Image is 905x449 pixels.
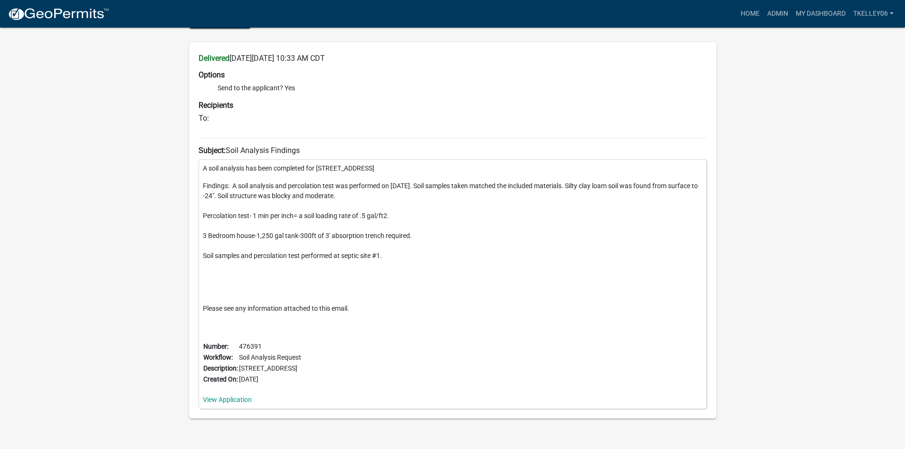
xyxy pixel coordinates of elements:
strong: Options [199,70,225,79]
a: View Application [203,396,252,403]
h6: Soil Analysis Findings [199,146,707,155]
h6: To: [199,114,707,123]
strong: Subject: [199,146,226,155]
b: Workflow: [203,353,233,361]
a: Tkelley06 [849,5,897,23]
a: Home [737,5,763,23]
b: Description: [203,364,238,372]
p: Please see any information attached to this email. [203,304,703,314]
b: Created On: [203,375,238,383]
strong: Delivered [199,54,229,63]
a: My Dashboard [792,5,849,23]
p: Findings: A soil analysis and percolation test was performed on [DATE]. Soil samples taken matche... [203,181,703,261]
td: Soil Analysis Request [238,352,302,363]
li: Send to the applicant? Yes [218,83,707,93]
button: Resend Email [190,11,250,29]
b: Number: [203,343,229,350]
strong: Recipients [199,101,233,110]
p: A soil analysis has been completed for [STREET_ADDRESS] [203,163,703,173]
td: 476391 [238,341,302,352]
td: [DATE] [238,374,302,385]
a: Admin [763,5,792,23]
td: [STREET_ADDRESS] [238,363,302,374]
h6: [DATE][DATE] 10:33 AM CDT [199,54,707,63]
